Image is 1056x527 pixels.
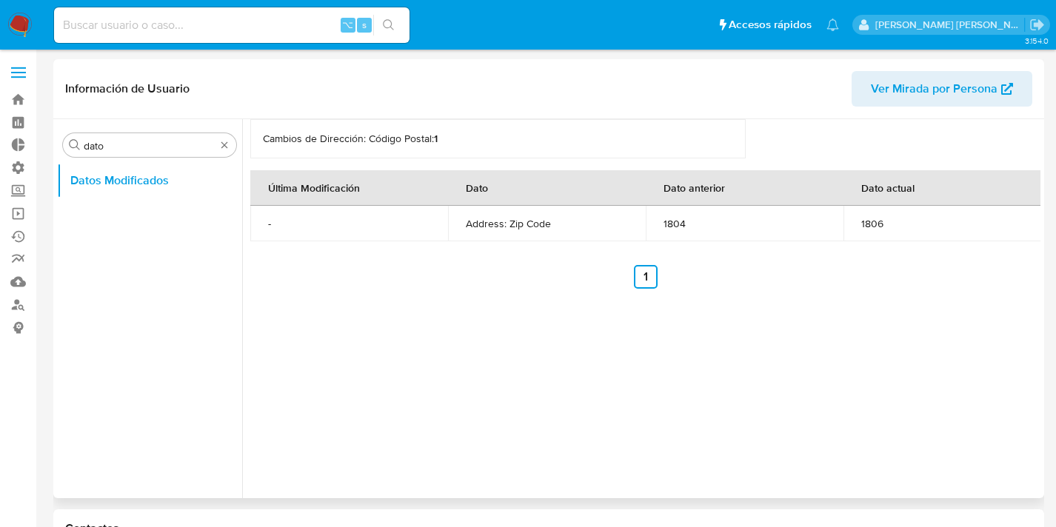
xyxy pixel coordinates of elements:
input: Buscar usuario o caso... [54,16,410,35]
td: Address: Zip Code [448,206,646,241]
p: giuliana.competiello@mercadolibre.com [875,18,1025,32]
span: ⌥ [342,18,353,32]
p: Cambios de Dirección: Código Postal : [263,132,733,146]
td: 1804 [646,206,843,241]
a: Notificaciones [826,19,839,31]
span: Ver Mirada por Persona [871,71,997,107]
button: Buscar [69,139,81,151]
th: Dato anterior [646,170,843,206]
button: Datos Modificados [57,163,242,198]
button: Ver Mirada por Persona [852,71,1032,107]
th: Última Modificación [250,170,448,206]
span: Accesos rápidos [729,17,812,33]
th: Dato [448,170,646,206]
b: 1 [434,131,438,146]
td: 1806 [843,206,1041,241]
span: s [362,18,367,32]
button: Borrar [218,139,230,151]
h1: Información de Usuario [65,81,190,96]
button: search-icon [373,15,404,36]
p: - [268,217,430,230]
a: Ir a la página 1 [634,265,658,289]
a: Salir [1029,17,1045,33]
input: Buscar [84,139,215,152]
th: Dato actual [843,170,1041,206]
nav: Paginación [250,265,1040,289]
